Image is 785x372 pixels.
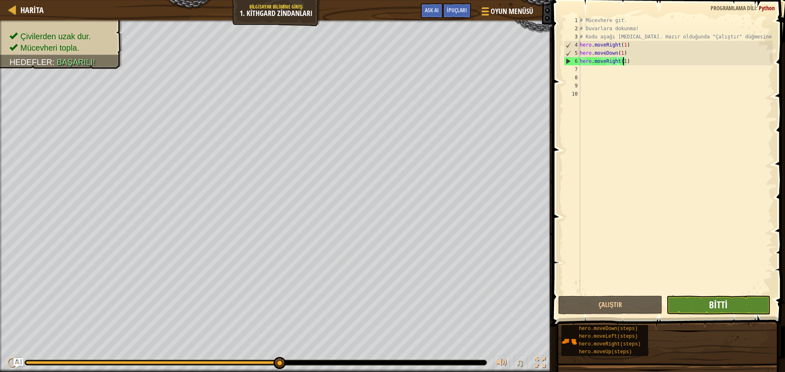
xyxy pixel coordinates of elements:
[9,31,114,42] li: Çivilerden uzak dur.
[579,334,638,339] span: hero.moveLeft(steps)
[9,42,114,53] li: Mücevheri topla.
[16,4,44,16] a: Harita
[579,349,632,355] span: hero.moveUp(steps)
[493,355,510,372] button: Sesi ayarla
[561,334,577,349] img: portrait.png
[564,74,580,82] div: 8
[425,6,439,14] span: Ask AI
[491,6,533,17] span: Oyun Menüsü
[564,16,580,25] div: 1
[475,3,538,22] button: Oyun Menüsü
[20,43,79,52] span: Mücevheri topla.
[711,4,756,12] span: Programlama dili
[558,296,662,314] button: Çalıştır
[564,82,580,90] div: 9
[20,4,44,16] span: Harita
[57,58,95,67] span: Başarılı!
[4,355,20,372] button: Ctrl + P: Play
[756,4,759,12] span: :
[514,355,528,372] button: ♫
[52,58,57,67] span: :
[564,41,580,49] div: 4
[9,58,52,67] span: Hedefler
[666,296,770,314] button: Bitti
[579,326,638,332] span: hero.moveDown(steps)
[564,57,580,65] div: 6
[759,4,775,12] span: Python
[564,25,580,33] div: 2
[20,32,91,41] span: Çivilerden uzak dur.
[579,341,641,347] span: hero.moveRight(steps)
[564,33,580,41] div: 3
[564,65,580,74] div: 7
[532,355,548,372] button: Tam ekran değiştir
[564,90,580,98] div: 10
[447,6,467,14] span: İpuçları
[13,358,23,368] button: Ask AI
[709,298,727,311] span: Bitti
[421,3,443,18] button: Ask AI
[564,49,580,57] div: 5
[516,356,524,369] span: ♫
